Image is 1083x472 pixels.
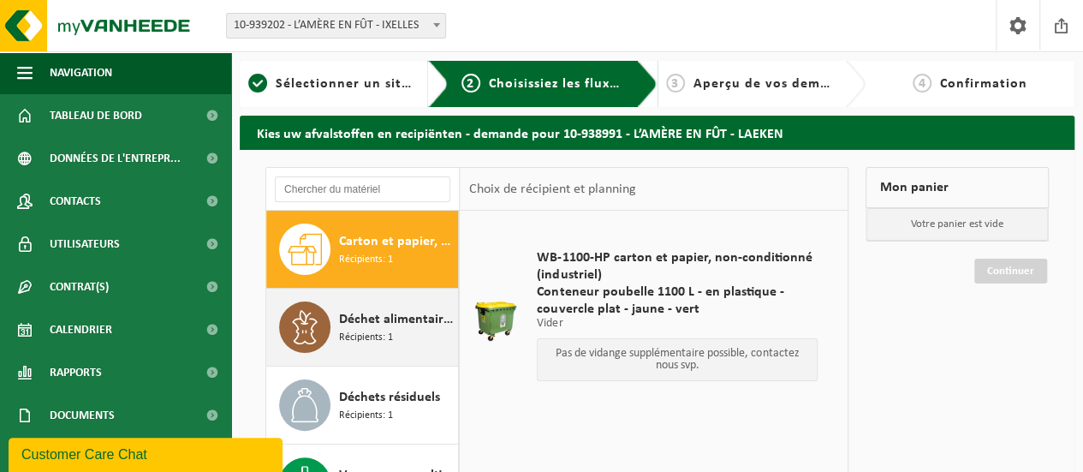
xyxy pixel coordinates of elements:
[537,318,818,330] p: Vider
[461,74,480,93] span: 2
[227,14,445,38] span: 10-939202 - L’AMÈRE EN FÛT - IXELLES
[339,309,454,330] span: Déchet alimentaire, contenant des produits d'origine animale, emballage mélangé (sans verre), cat 3
[537,249,818,284] span: WB-1100-HP carton et papier, non-conditionné (industriel)
[339,330,393,346] span: Récipients: 1
[50,351,102,394] span: Rapports
[248,74,414,94] a: 1Sélectionner un site ici
[913,74,931,93] span: 4
[339,231,454,252] span: Carton et papier, non-conditionné (industriel)
[50,180,101,223] span: Contacts
[866,208,1048,241] p: Votre panier est vide
[50,266,109,308] span: Contrat(s)
[693,77,859,91] span: Aperçu de vos demandes
[666,74,685,93] span: 3
[276,77,429,91] span: Sélectionner un site ici
[537,284,818,318] span: Conteneur poubelle 1100 L - en plastique - couvercle plat - jaune - vert
[50,308,112,351] span: Calendrier
[50,51,112,94] span: Navigation
[50,94,142,137] span: Tableau de bord
[266,289,459,367] button: Déchet alimentaire, contenant des produits d'origine animale, emballage mélangé (sans verre), cat...
[339,252,393,268] span: Récipients: 1
[50,223,120,266] span: Utilisateurs
[974,259,1047,284] a: Continuer
[9,434,286,472] iframe: chat widget
[275,176,450,202] input: Chercher du matériel
[940,77,1027,91] span: Confirmation
[266,367,459,445] button: Déchets résiduels Récipients: 1
[339,387,440,408] span: Déchets résiduels
[266,211,459,289] button: Carton et papier, non-conditionné (industriel) Récipients: 1
[50,394,115,437] span: Documents
[248,74,267,93] span: 1
[226,13,446,39] span: 10-939202 - L’AMÈRE EN FÛT - IXELLES
[339,408,393,424] span: Récipients: 1
[546,348,808,372] p: Pas de vidange supplémentaire possible, contactez nous svp.
[50,137,181,180] span: Données de l'entrepr...
[240,116,1074,149] h2: Kies uw afvalstoffen en recipiënten - demande pour 10-938991 - L’AMÈRE EN FÛT - LAEKEN
[866,167,1049,208] div: Mon panier
[460,168,644,211] div: Choix de récipient et planning
[489,77,774,91] span: Choisissiez les flux de déchets et récipients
